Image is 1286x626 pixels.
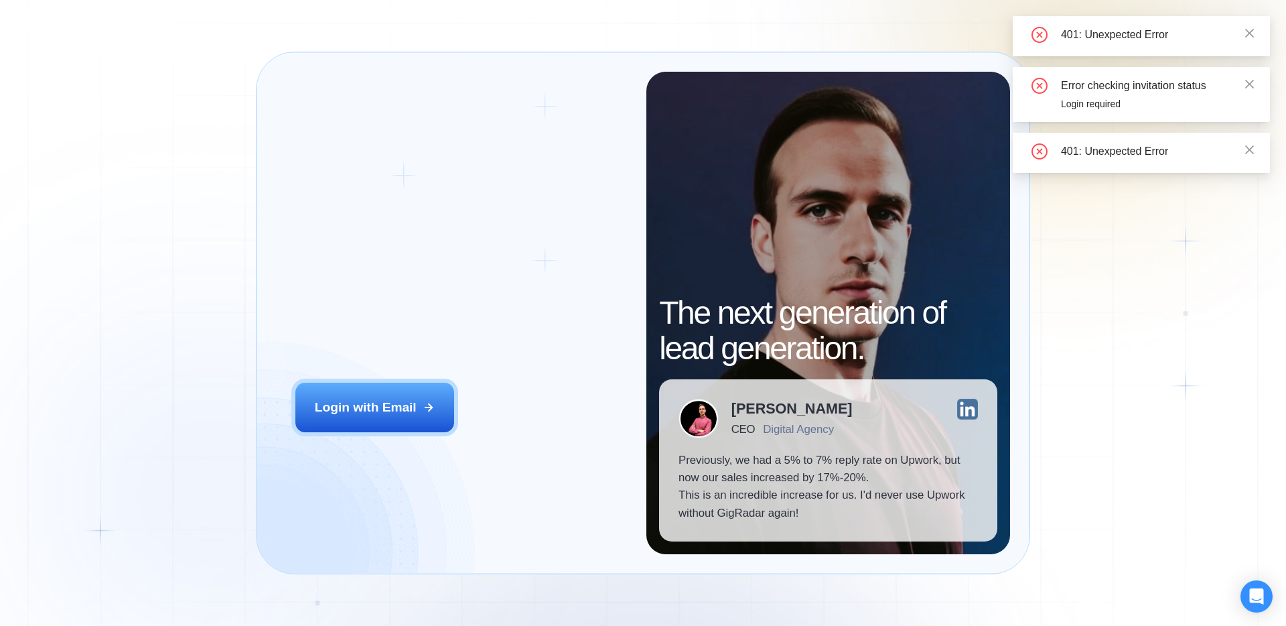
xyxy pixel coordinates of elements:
p: Previously, we had a 5% to 7% reply rate on Upwork, but now our sales increased by 17%-20%. This ... [678,452,978,523]
div: Open Intercom Messenger [1240,580,1273,613]
div: 401: Unexpected Error [1061,143,1254,160]
span: close-circle [1031,78,1048,94]
div: Login required [1061,97,1254,111]
div: 401: Unexpected Error [1061,27,1254,43]
div: Digital Agency [763,423,834,436]
div: [PERSON_NAME] [731,401,853,416]
span: close-circle [1031,27,1048,43]
span: close [1244,144,1255,155]
span: close [1244,78,1255,90]
button: Login with Email [295,383,455,432]
div: Error checking invitation status [1061,78,1254,94]
span: close [1244,27,1255,39]
div: Login with Email [315,399,417,416]
div: CEO [731,423,755,436]
span: close-circle [1031,143,1048,160]
h2: The next generation of lead generation. [659,296,997,367]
